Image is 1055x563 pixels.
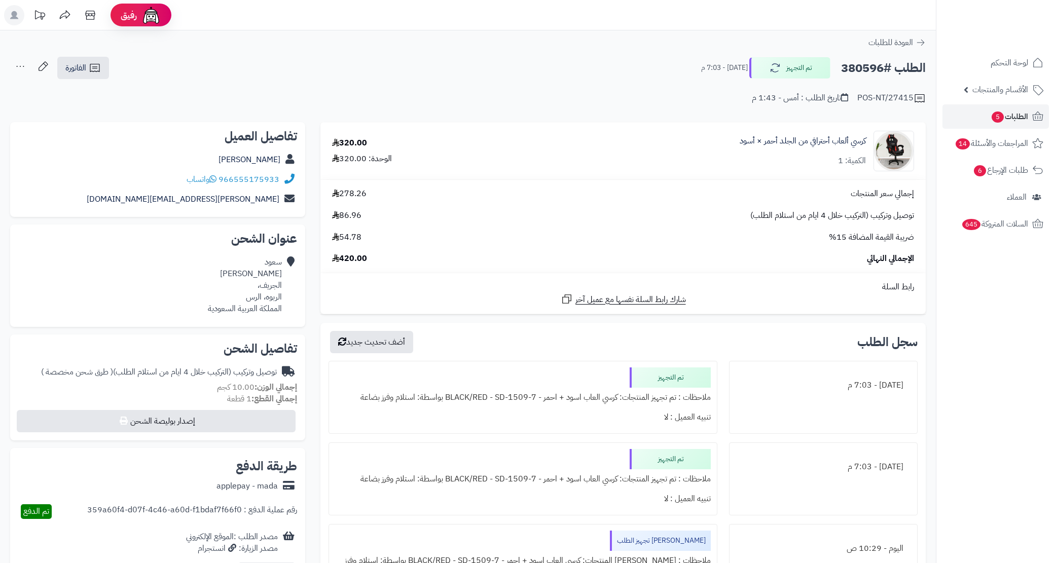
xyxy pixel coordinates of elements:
[838,155,866,167] div: الكمية: 1
[973,163,1028,177] span: طلبات الإرجاع
[227,393,297,405] small: 1 قطعة
[332,188,367,200] span: 278.26
[630,367,711,388] div: تم التجهيز
[942,51,1049,75] a: لوحة التحكم
[254,381,297,393] strong: إجمالي الوزن:
[186,543,278,554] div: مصدر الزيارة: انستجرام
[972,83,1028,97] span: الأقسام والمنتجات
[324,281,922,293] div: رابط السلة
[736,376,911,395] div: [DATE] - 7:03 م
[955,136,1028,151] span: المراجعات والأسئلة
[219,173,279,185] a: 966555175933
[942,212,1049,236] a: السلات المتروكة645
[868,36,913,49] span: العودة للطلبات
[701,63,748,73] small: [DATE] - 7:03 م
[236,460,297,472] h2: طريقة الدفع
[332,232,361,243] span: 54.78
[841,58,926,79] h2: الطلب #380596
[991,109,1028,124] span: الطلبات
[219,154,280,166] a: [PERSON_NAME]
[217,381,297,393] small: 10.00 كجم
[65,62,86,74] span: الفاتورة
[121,9,137,21] span: رفيق
[335,407,711,427] div: تنبيه العميل : لا
[23,505,49,517] span: تم الدفع
[187,173,216,185] a: واتساب
[851,188,914,200] span: إجمالي سعر المنتجات
[749,57,830,79] button: تم التجهيز
[18,343,297,355] h2: تفاصيل الشحن
[17,410,296,432] button: إصدار بوليصة الشحن
[335,489,711,509] div: تنبيه العميل : لا
[27,5,52,28] a: تحديثات المنصة
[87,193,279,205] a: [PERSON_NAME][EMAIL_ADDRESS][DOMAIN_NAME]
[332,210,361,221] span: 86.96
[18,130,297,142] h2: تفاصيل العميل
[332,137,367,149] div: 320.00
[942,158,1049,182] a: طلبات الإرجاع6
[992,111,1004,123] span: 5
[575,294,686,306] span: شارك رابط السلة نفسها مع عميل آخر
[335,469,711,489] div: ملاحظات : تم تجهيز المنتجات: كرسي العاب اسود + احمر - BLACK/RED - SD-1509-7 بواسطة: استلام وفرز ب...
[251,393,297,405] strong: إجمالي القطع:
[750,210,914,221] span: توصيل وتركيب (التركيب خلال 4 ايام من استلام الطلب)
[736,457,911,477] div: [DATE] - 7:03 م
[868,36,926,49] a: العودة للطلبات
[87,504,297,519] div: رقم عملية الدفع : 359a60f4-d07f-4c46-a60d-f1bdaf7f66f0
[208,256,282,314] div: سعود [PERSON_NAME] الجريف، الربوه، الرس المملكة العربية السعودية
[857,336,918,348] h3: سجل الطلب
[986,23,1045,45] img: logo-2.png
[962,219,981,231] span: 645
[332,153,392,165] div: الوحدة: 320.00
[956,138,970,150] span: 14
[857,92,926,104] div: POS-NT/27415
[736,539,911,558] div: اليوم - 10:29 ص
[335,388,711,407] div: ملاحظات : تم تجهيز المنتجات: كرسي العاب اسود + احمر - BLACK/RED - SD-1509-7 بواسطة: استلام وفرز ب...
[942,185,1049,209] a: العملاء
[740,135,866,147] a: كرسي ألعاب أحترافي من الجلد أحمر × أسود
[961,217,1028,231] span: السلات المتروكة
[41,366,113,378] span: ( طرق شحن مخصصة )
[41,366,277,378] div: توصيل وتركيب (التركيب خلال 4 ايام من استلام الطلب)
[974,165,987,177] span: 6
[874,131,914,171] img: 1757247600-1-90x90.jpg
[330,331,413,353] button: أضف تحديث جديد
[829,232,914,243] span: ضريبة القيمة المضافة 15%
[630,449,711,469] div: تم التجهيز
[216,480,278,492] div: applepay - mada
[57,57,109,79] a: الفاتورة
[942,131,1049,156] a: المراجعات والأسئلة14
[332,253,367,265] span: 420.00
[561,293,686,306] a: شارك رابط السلة نفسها مع عميل آخر
[991,56,1028,70] span: لوحة التحكم
[141,5,161,25] img: ai-face.png
[610,531,711,551] div: [PERSON_NAME] تجهيز الطلب
[186,531,278,554] div: مصدر الطلب :الموقع الإلكتروني
[18,233,297,245] h2: عنوان الشحن
[1007,190,1027,204] span: العملاء
[752,92,848,104] div: تاريخ الطلب : أمس - 1:43 م
[942,104,1049,129] a: الطلبات5
[867,253,914,265] span: الإجمالي النهائي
